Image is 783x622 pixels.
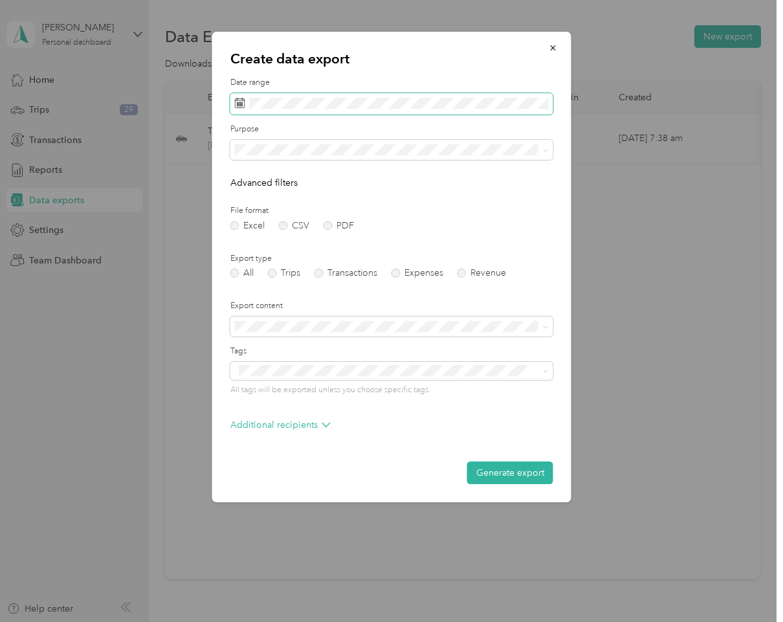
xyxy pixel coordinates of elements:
[230,300,553,312] label: Export content
[711,550,783,622] iframe: Everlance-gr Chat Button Frame
[230,418,331,432] p: Additional recipients
[314,269,377,278] label: Transactions
[230,77,553,89] label: Date range
[323,221,354,230] label: PDF
[267,269,300,278] label: Trips
[457,269,506,278] label: Revenue
[230,253,553,265] label: Export type
[230,346,553,357] label: Tags
[278,221,309,230] label: CSV
[230,384,553,396] p: All tags will be exported unless you choose specific tags.
[230,269,254,278] label: All
[230,124,553,135] label: Purpose
[230,50,553,68] p: Create data export
[391,269,443,278] label: Expenses
[230,221,265,230] label: Excel
[230,176,553,190] p: Advanced filters
[467,461,553,484] button: Generate export
[230,205,553,217] label: File format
